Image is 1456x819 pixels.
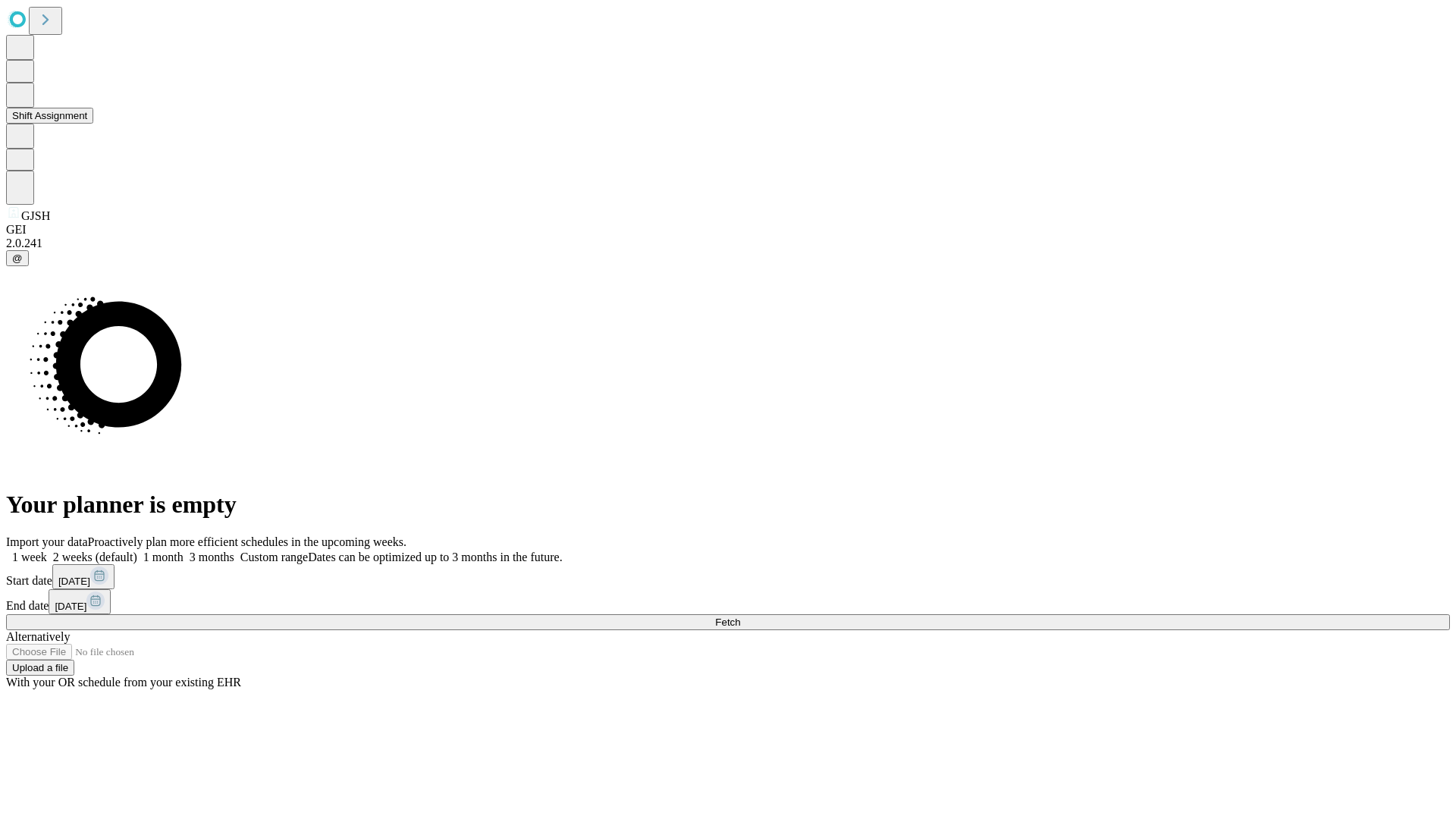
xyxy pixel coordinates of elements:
[6,564,1450,589] div: Start date
[6,676,241,689] span: With your OR schedule from your existing EHR
[6,660,74,676] button: Upload a file
[6,237,1450,250] div: 2.0.241
[12,551,47,563] span: 1 week
[53,551,137,563] span: 2 weeks (default)
[6,614,1450,630] button: Fetch
[6,535,88,548] span: Import your data
[58,576,90,587] span: [DATE]
[6,108,93,124] button: Shift Assignment
[6,589,1450,614] div: End date
[49,589,111,614] button: [DATE]
[52,564,115,589] button: [DATE]
[240,551,308,563] span: Custom range
[6,250,29,266] button: @
[6,223,1450,237] div: GEI
[308,551,562,563] span: Dates can be optimized up to 3 months in the future.
[190,551,234,563] span: 3 months
[6,491,1450,519] h1: Your planner is empty
[12,253,23,264] span: @
[55,601,86,612] span: [DATE]
[88,535,406,548] span: Proactively plan more efficient schedules in the upcoming weeks.
[6,630,70,643] span: Alternatively
[715,617,740,628] span: Fetch
[143,551,184,563] span: 1 month
[21,209,50,222] span: GJSH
